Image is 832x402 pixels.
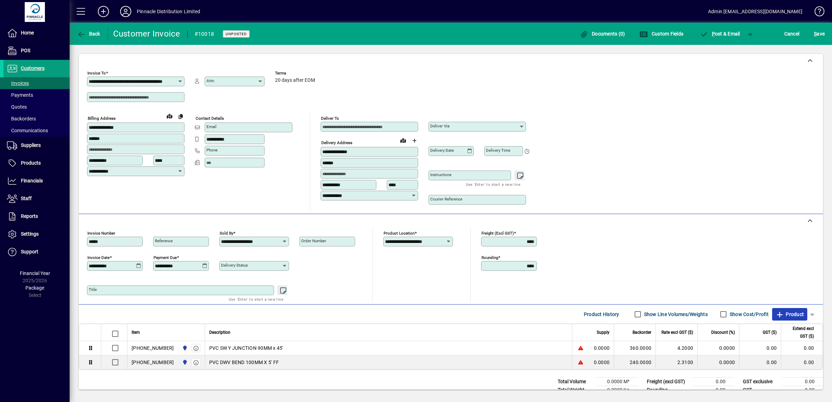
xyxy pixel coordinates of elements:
div: 4.2000 [660,345,693,352]
a: Products [3,155,70,172]
mat-label: Rounding [481,255,498,260]
span: 20 days after EOM [275,78,315,83]
mat-label: Email [206,124,217,129]
div: [PHONE_NUMBER] [132,359,174,366]
span: Backorder [633,329,651,336]
span: Financials [21,178,43,183]
button: Copy to Delivery address [175,111,186,122]
span: PVC DWV BEND 100MM X 5' FF [209,359,279,366]
span: Suppliers [21,142,41,148]
button: Custom Fields [638,27,685,40]
span: Pinnacle Distribution [180,344,188,352]
mat-label: Title [89,287,97,292]
td: 0.00 [781,355,823,369]
a: Communications [3,125,70,136]
span: Extend excl GST ($) [785,325,814,340]
td: Total Volume [554,378,596,386]
button: Add [92,5,115,18]
mat-label: Sold by [220,231,233,236]
div: 2.3100 [660,359,693,366]
a: Staff [3,190,70,207]
mat-label: Freight (excl GST) [481,231,514,236]
span: 0.0000 [594,345,610,352]
td: Rounding [643,386,692,394]
mat-label: Payment due [154,255,177,260]
mat-label: Delivery time [486,148,510,153]
button: Save [812,27,826,40]
td: 0.0000 [697,355,739,369]
td: 0.00 [692,386,734,394]
mat-label: Product location [384,231,415,236]
td: 0.0000 M³ [596,378,638,386]
td: 0.00 [781,386,823,394]
span: Rate excl GST ($) [661,329,693,336]
span: Communications [7,128,48,133]
mat-label: Reference [155,238,173,243]
a: Payments [3,89,70,101]
mat-label: Instructions [430,172,452,177]
span: ost & Email [700,31,740,37]
span: POS [21,48,30,53]
span: GST ($) [763,329,777,336]
a: Knowledge Base [809,1,823,24]
a: Settings [3,226,70,243]
td: 0.00 [692,378,734,386]
a: Financials [3,172,70,190]
span: Supply [597,329,610,336]
mat-label: Attn [206,78,214,83]
a: Suppliers [3,137,70,154]
span: Description [209,329,230,336]
button: Documents (0) [578,27,627,40]
a: View on map [164,110,175,121]
a: Home [3,24,70,42]
span: PVC SW Y JUNCTION 90MM x 45' [209,345,283,352]
a: Backorders [3,113,70,125]
button: Product [772,308,807,321]
span: Package [25,285,44,291]
span: Payments [7,92,33,98]
td: 0.00 [781,378,823,386]
span: Invoices [7,80,29,86]
mat-label: Invoice number [87,231,115,236]
span: Terms [275,71,317,76]
mat-label: Deliver via [430,124,449,128]
span: ave [814,28,825,39]
span: Documents (0) [580,31,625,37]
span: Support [21,249,38,254]
mat-label: Order number [301,238,326,243]
span: Back [77,31,100,37]
div: Admin [EMAIL_ADDRESS][DOMAIN_NAME] [708,6,802,17]
button: Post & Email [696,27,744,40]
mat-label: Delivery date [430,148,454,153]
span: Settings [21,231,39,237]
span: 360.0000 [630,345,651,352]
a: POS [3,42,70,60]
span: Item [132,329,140,336]
div: Pinnacle Distribution Limited [137,6,200,17]
button: Profile [115,5,137,18]
td: Freight (excl GST) [643,378,692,386]
label: Show Line Volumes/Weights [643,311,708,318]
mat-label: Deliver To [321,116,339,121]
a: Reports [3,208,70,225]
mat-label: Invoice date [87,255,110,260]
mat-label: Courier Reference [430,197,462,202]
span: Product [776,309,804,320]
td: 0.0000 [697,341,739,355]
span: Custom Fields [639,31,683,37]
span: P [712,31,715,37]
td: GST [739,386,781,394]
mat-hint: Use 'Enter' to start a new line [229,295,283,303]
span: Quotes [7,104,27,110]
span: Cancel [784,28,800,39]
button: Choose address [409,135,420,146]
div: Customer Invoice [113,28,180,39]
span: Customers [21,65,45,71]
td: 0.00 [781,341,823,355]
span: Financial Year [20,270,50,276]
a: Invoices [3,77,70,89]
span: 240.0000 [630,359,651,366]
span: Home [21,30,34,36]
a: Quotes [3,101,70,113]
span: Pinnacle Distribution [180,358,188,366]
